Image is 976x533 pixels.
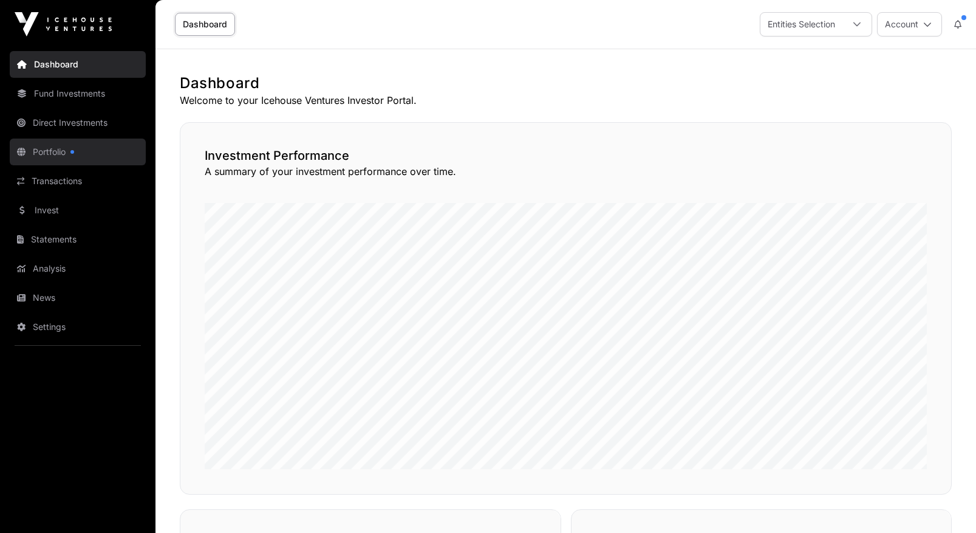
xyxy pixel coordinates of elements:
a: Portfolio [10,139,146,165]
iframe: Chat Widget [915,475,976,533]
a: Statements [10,226,146,253]
p: A summary of your investment performance over time. [205,164,927,179]
a: News [10,284,146,311]
p: Welcome to your Icehouse Ventures Investor Portal. [180,93,952,108]
a: Invest [10,197,146,224]
a: Transactions [10,168,146,194]
a: Fund Investments [10,80,146,107]
a: Direct Investments [10,109,146,136]
a: Dashboard [10,51,146,78]
a: Analysis [10,255,146,282]
a: Dashboard [175,13,235,36]
div: Entities Selection [760,13,842,36]
a: Settings [10,314,146,340]
button: Account [877,12,942,36]
h2: Investment Performance [205,147,927,164]
img: Icehouse Ventures Logo [15,12,112,36]
h1: Dashboard [180,74,952,93]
